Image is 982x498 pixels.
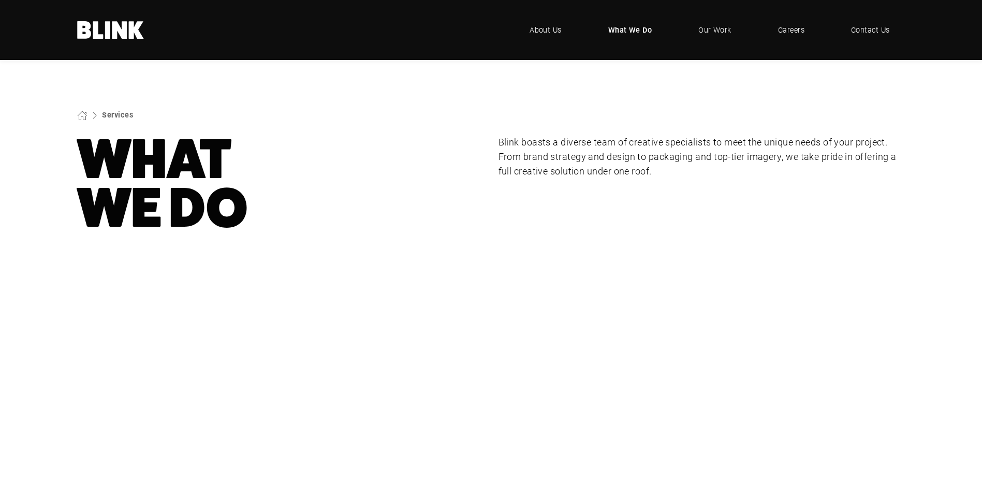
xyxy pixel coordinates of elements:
[778,24,804,36] span: Careers
[851,24,890,36] span: Contact Us
[698,24,731,36] span: Our Work
[530,24,562,36] span: About Us
[77,176,248,240] nobr: We Do
[763,14,820,46] a: Careers
[593,14,668,46] a: What We Do
[77,135,484,232] h1: What
[608,24,652,36] span: What We Do
[77,21,144,39] a: Home
[102,110,133,120] a: Services
[683,14,747,46] a: Our Work
[836,14,905,46] a: Contact Us
[514,14,577,46] a: About Us
[499,135,905,179] p: Blink boasts a diverse team of creative specialists to meet the unique needs of your project. Fro...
